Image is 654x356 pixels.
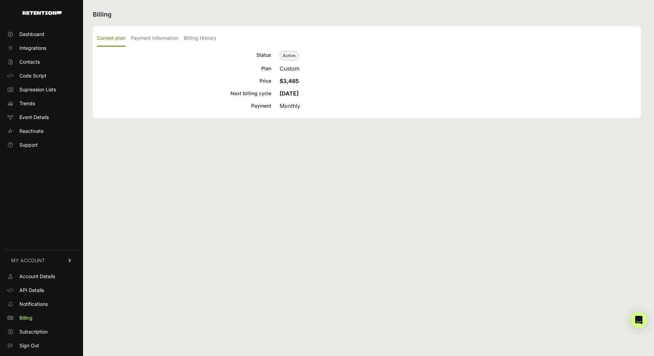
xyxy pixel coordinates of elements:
[19,114,49,121] span: Event Details
[4,271,79,282] a: Account Details
[19,100,35,107] span: Trends
[19,128,44,135] span: Reactivate
[131,30,178,47] label: Payment Information
[280,64,637,73] div: Custom
[280,102,637,110] div: Monthly
[97,51,271,60] div: Status
[4,70,79,81] a: Code Script
[97,89,271,98] div: Next billing cycle
[630,312,647,328] div: Open Intercom Messenger
[19,314,33,321] span: Billing
[4,112,79,123] a: Event Details
[22,11,62,15] img: Retention.com
[97,64,271,73] div: Plan
[4,139,79,150] a: Support
[4,299,79,310] a: Notifications
[4,312,79,323] a: Billing
[19,58,40,65] span: Contacts
[11,257,45,264] span: MY ACCOUNT
[4,56,79,67] a: Contacts
[4,84,79,95] a: Supression Lists
[19,301,48,308] span: Notifications
[97,102,271,110] div: Payment
[19,342,39,349] span: Sign Out
[4,250,79,271] a: MY ACCOUNT
[184,30,216,47] label: Billing History
[19,142,38,148] span: Support
[4,285,79,296] a: API Details
[97,30,125,47] label: Current plan
[4,43,79,54] a: Integrations
[19,287,44,294] span: API Details
[280,77,299,84] strong: $3,465
[19,273,55,280] span: Account Details
[280,51,299,60] span: Active
[4,326,79,337] a: Subscription
[97,77,271,85] div: Price
[4,126,79,137] a: Reactivate
[19,72,46,79] span: Code Script
[4,98,79,109] a: Trends
[19,31,44,38] span: Dashboard
[19,86,56,93] span: Supression Lists
[280,90,299,97] strong: [DATE]
[4,29,79,40] a: Dashboard
[19,328,48,335] span: Subscription
[93,10,641,19] h2: Billing
[19,45,46,52] span: Integrations
[4,340,79,351] a: Sign Out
